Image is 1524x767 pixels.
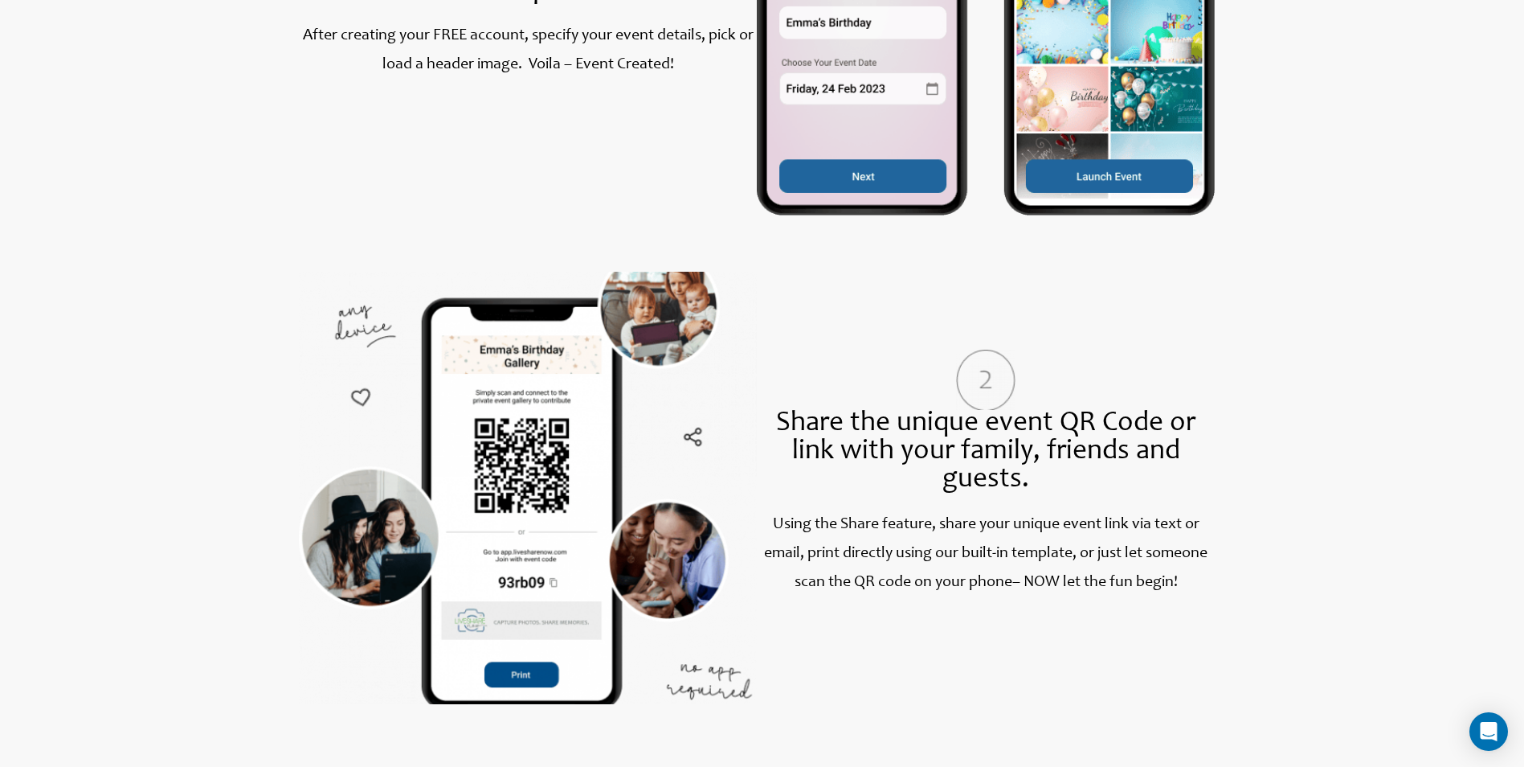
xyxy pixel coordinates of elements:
[303,28,754,73] label: After creating your FREE account, specify your event details, pick or load a header image. Voila ...
[299,272,757,704] img: Unique event QR Code
[757,410,1215,494] div: Share the unique event QR Code or link with your family, friends and guests.
[1469,712,1508,751] div: Open Intercom Messenger
[956,350,1015,409] img: hiw_step_two
[1012,575,1178,591] label: – NOW let the fun begin!
[764,517,1207,591] label: Using the Share feature, share your unique event link via text or email, print directly using our...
